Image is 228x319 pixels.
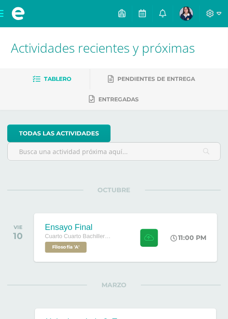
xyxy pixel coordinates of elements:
a: Pendientes de entrega [108,72,195,86]
div: VIE [13,224,23,230]
span: Filosofía 'A' [45,242,87,253]
div: 10 [13,230,23,241]
img: 720095055b1c05dda7afd36150fb6716.png [179,7,193,20]
div: Ensayo Final [45,222,114,232]
div: 11:00 PM [170,233,206,241]
span: Pendientes de entrega [118,75,195,82]
span: Tablero [44,75,72,82]
span: Actividades recientes y próximas [11,39,195,56]
a: Tablero [33,72,72,86]
a: Entregadas [89,92,139,107]
span: Entregadas [99,96,139,103]
span: Cuarto Cuarto Bachillerato en Ciencias y Letras con Orientación en Computación [45,233,114,239]
span: MARZO [87,281,141,289]
a: todas las Actividades [7,125,111,142]
input: Busca una actividad próxima aquí... [8,143,220,160]
span: OCTUBRE [83,186,145,194]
